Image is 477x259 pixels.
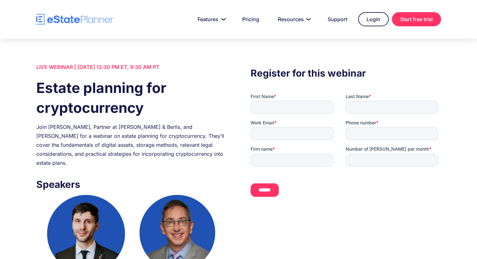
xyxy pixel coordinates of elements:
div: Join [PERSON_NAME], Partner at [PERSON_NAME] & Berlis, and [PERSON_NAME] for a webinar on estate ... [36,122,226,167]
h3: Register for this webinar [251,66,441,80]
a: Resources [270,13,317,26]
a: Login [358,12,389,26]
a: Pricing [234,13,267,26]
a: home [36,14,113,25]
a: Support [320,13,355,26]
a: Features [190,13,231,26]
div: LIVE WEBINAR | [DATE] 12:30 PM ET, 9:30 AM PT [36,63,226,71]
a: Start free trial [392,12,441,26]
h3: Speakers [36,177,226,192]
h1: Estate planning for cryptocurrency [36,78,226,118]
iframe: Form 0 [251,93,441,202]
